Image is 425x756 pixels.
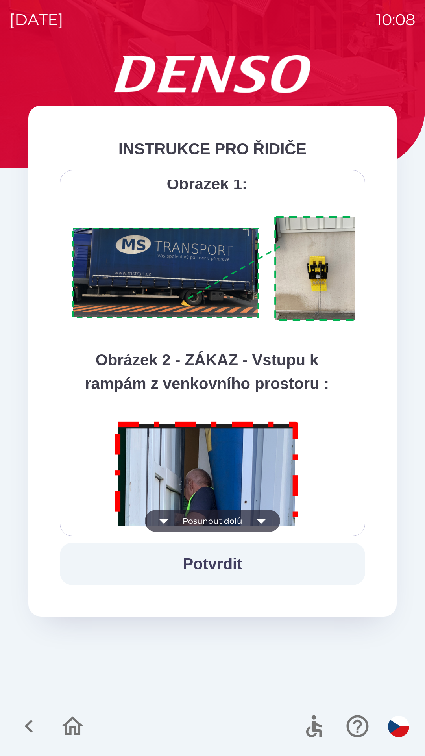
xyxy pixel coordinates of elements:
button: Potvrdit [60,543,365,585]
button: Posunout dolů [145,510,280,532]
img: M8MNayrTL6gAAAABJRU5ErkJggg== [106,411,308,700]
strong: Obrázek 2 - ZÁKAZ - Vstupu k rampám z venkovního prostoru : [85,351,329,392]
p: 10:08 [376,8,416,31]
p: [DATE] [9,8,63,31]
img: A1ym8hFSA0ukAAAAAElFTkSuQmCC [70,211,375,326]
strong: Obrázek 1: [167,175,248,193]
div: INSTRUKCE PRO ŘIDIČE [60,137,365,161]
img: Logo [28,55,397,93]
img: cs flag [388,716,409,737]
